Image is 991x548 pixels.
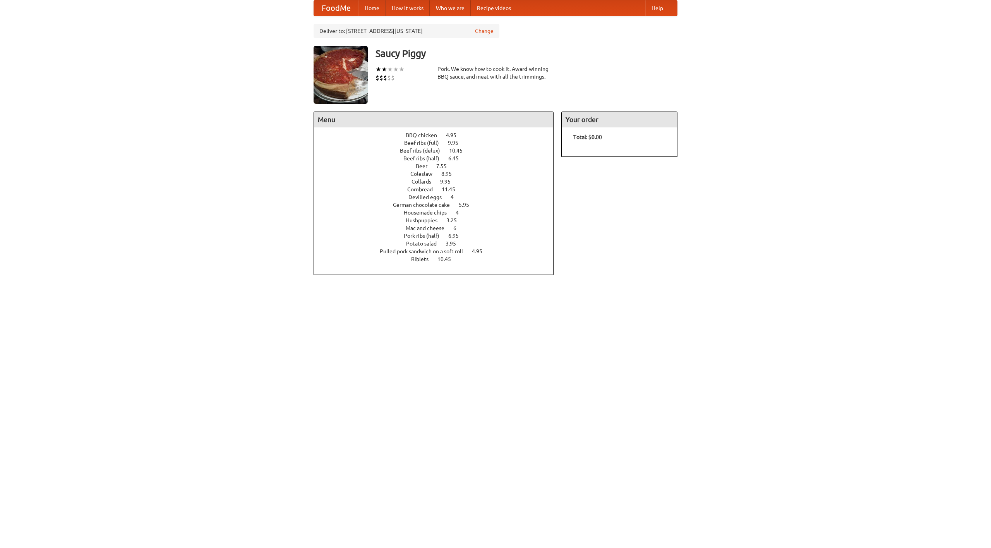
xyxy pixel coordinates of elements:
li: ★ [381,65,387,74]
div: Deliver to: [STREET_ADDRESS][US_STATE] [314,24,499,38]
span: Hushpuppies [406,217,445,223]
div: Pork. We know how to cook it. Award-winning BBQ sauce, and meat with all the trimmings. [437,65,554,81]
a: Housemade chips 4 [404,210,473,216]
span: 3.25 [446,217,465,223]
a: Collards 9.95 [411,179,465,185]
span: Pulled pork sandwich on a soft roll [380,248,471,254]
span: 4 [451,194,461,200]
span: Cornbread [407,186,441,192]
span: Beer [416,163,435,169]
span: 7.55 [436,163,454,169]
span: 4 [456,210,466,216]
span: 10.45 [449,148,470,154]
span: Beef ribs (delux) [400,148,448,154]
li: ★ [387,65,393,74]
li: ★ [393,65,399,74]
a: Beef ribs (half) 6.45 [403,155,473,161]
a: German chocolate cake 5.95 [393,202,483,208]
span: 4.95 [446,132,464,138]
a: Help [645,0,669,16]
span: 9.95 [440,179,458,185]
a: Home [358,0,386,16]
li: ★ [375,65,381,74]
a: Coleslaw 8.95 [410,171,466,177]
li: $ [391,74,395,82]
span: 6 [453,225,464,231]
a: FoodMe [314,0,358,16]
b: Total: $0.00 [573,134,602,140]
span: Coleslaw [410,171,440,177]
span: German chocolate cake [393,202,458,208]
li: $ [387,74,391,82]
h4: Menu [314,112,553,127]
span: Collards [411,179,439,185]
li: ★ [399,65,405,74]
a: BBQ chicken 4.95 [406,132,471,138]
span: 10.45 [437,256,459,262]
span: Mac and cheese [406,225,452,231]
span: 3.95 [446,241,464,247]
a: Change [475,27,494,35]
a: Hushpuppies 3.25 [406,217,471,223]
span: Devilled eggs [408,194,449,200]
a: Pulled pork sandwich on a soft roll 4.95 [380,248,497,254]
a: Pork ribs (half) 6.95 [404,233,473,239]
a: Cornbread 11.45 [407,186,470,192]
span: Beef ribs (half) [403,155,447,161]
a: Beef ribs (full) 9.95 [404,140,473,146]
a: Potato salad 3.95 [406,241,470,247]
span: Riblets [411,256,436,262]
span: 4.95 [472,248,490,254]
a: Mac and cheese 6 [406,225,471,231]
a: Recipe videos [471,0,517,16]
img: angular.jpg [314,46,368,104]
span: 11.45 [442,186,463,192]
span: 6.95 [448,233,466,239]
a: How it works [386,0,430,16]
li: $ [379,74,383,82]
li: $ [383,74,387,82]
a: Beef ribs (delux) 10.45 [400,148,477,154]
span: Beef ribs (full) [404,140,447,146]
a: Devilled eggs 4 [408,194,468,200]
h4: Your order [562,112,677,127]
h3: Saucy Piggy [375,46,677,61]
span: 9.95 [448,140,466,146]
span: 5.95 [459,202,477,208]
li: $ [375,74,379,82]
span: Housemade chips [404,210,454,216]
span: Pork ribs (half) [404,233,447,239]
span: 8.95 [441,171,459,177]
span: BBQ chicken [406,132,445,138]
a: Who we are [430,0,471,16]
a: Beer 7.55 [416,163,461,169]
a: Riblets 10.45 [411,256,465,262]
span: 6.45 [448,155,466,161]
span: Potato salad [406,241,444,247]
